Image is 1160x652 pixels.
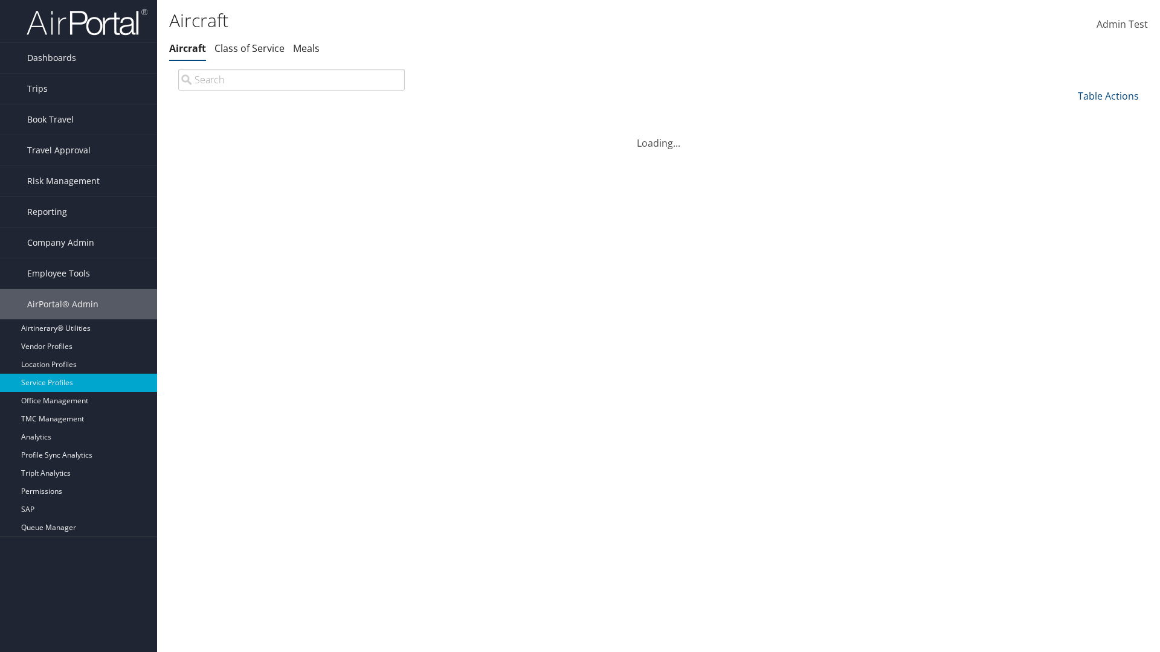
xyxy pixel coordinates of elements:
[27,74,48,104] span: Trips
[1097,18,1148,31] span: Admin Test
[27,289,98,319] span: AirPortal® Admin
[27,197,67,227] span: Reporting
[1078,89,1139,103] a: Table Actions
[214,42,285,55] a: Class of Service
[169,121,1148,150] div: Loading...
[27,166,100,196] span: Risk Management
[293,42,320,55] a: Meals
[169,42,206,55] a: Aircraft
[27,104,74,135] span: Book Travel
[27,228,94,258] span: Company Admin
[27,8,147,36] img: airportal-logo.png
[27,135,91,165] span: Travel Approval
[27,258,90,289] span: Employee Tools
[27,43,76,73] span: Dashboards
[1097,6,1148,43] a: Admin Test
[178,69,405,91] input: Search
[169,8,822,33] h1: Aircraft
